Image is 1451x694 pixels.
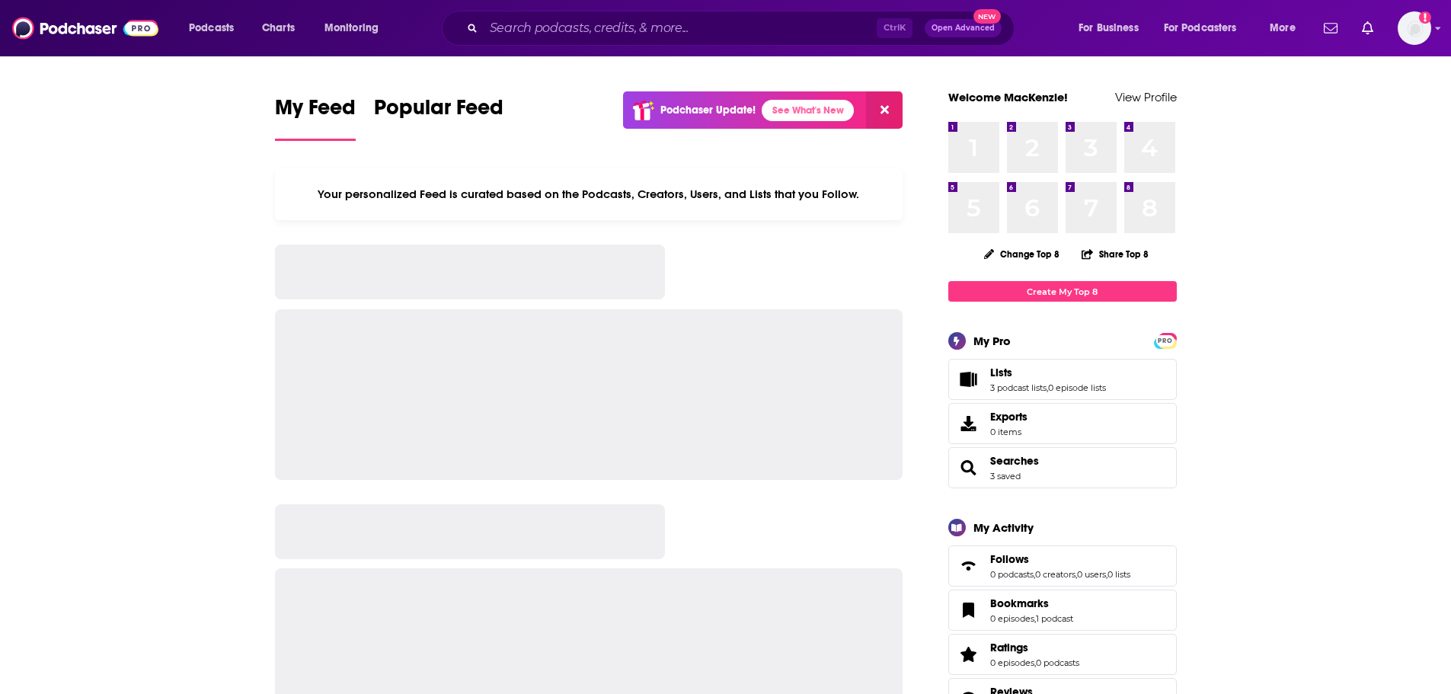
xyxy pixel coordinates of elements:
div: Your personalized Feed is curated based on the Podcasts, Creators, Users, and Lists that you Follow. [275,168,903,220]
button: open menu [1154,16,1259,40]
a: 0 users [1077,569,1106,580]
button: Show profile menu [1398,11,1431,45]
span: , [1047,382,1048,393]
span: For Podcasters [1164,18,1237,39]
input: Search podcasts, credits, & more... [484,16,877,40]
a: 0 lists [1107,569,1130,580]
span: More [1270,18,1296,39]
span: New [973,9,1001,24]
button: open menu [314,16,398,40]
button: open menu [1259,16,1315,40]
span: Monitoring [324,18,379,39]
button: open menu [1068,16,1158,40]
span: , [1034,569,1035,580]
a: Ratings [954,644,984,665]
span: Exports [990,410,1028,424]
a: Show notifications dropdown [1356,15,1379,41]
a: 1 podcast [1036,613,1073,624]
a: 0 episodes [990,657,1034,668]
a: 0 episodes [990,613,1034,624]
span: , [1106,569,1107,580]
span: , [1034,657,1036,668]
a: 0 creators [1035,569,1075,580]
a: Show notifications dropdown [1318,15,1344,41]
a: Lists [954,369,984,390]
div: Search podcasts, credits, & more... [456,11,1029,46]
button: Share Top 8 [1081,239,1149,269]
div: My Activity [973,520,1034,535]
span: Logged in as MackenzieCollier [1398,11,1431,45]
span: Bookmarks [990,596,1049,610]
span: For Business [1079,18,1139,39]
span: Bookmarks [948,590,1177,631]
span: Podcasts [189,18,234,39]
a: 0 podcasts [990,569,1034,580]
span: Exports [954,413,984,434]
a: Create My Top 8 [948,281,1177,302]
a: View Profile [1115,90,1177,104]
span: , [1075,569,1077,580]
a: 3 podcast lists [990,382,1047,393]
div: My Pro [973,334,1011,348]
span: PRO [1156,335,1175,347]
img: Podchaser - Follow, Share and Rate Podcasts [12,14,158,43]
button: open menu [178,16,254,40]
span: Ratings [990,641,1028,654]
a: 0 podcasts [1036,657,1079,668]
a: Bookmarks [990,596,1073,610]
a: My Feed [275,94,356,141]
a: Popular Feed [374,94,503,141]
span: Searches [948,447,1177,488]
span: Lists [948,359,1177,400]
a: Searches [990,454,1039,468]
span: Lists [990,366,1012,379]
a: Searches [954,457,984,478]
a: PRO [1156,334,1175,346]
a: Lists [990,366,1106,379]
a: Charts [252,16,304,40]
button: Change Top 8 [975,245,1069,264]
span: 0 items [990,427,1028,437]
span: Follows [948,545,1177,587]
p: Podchaser Update! [660,104,756,117]
a: See What's New [762,100,854,121]
span: Ratings [948,634,1177,675]
span: , [1034,613,1036,624]
span: Popular Feed [374,94,503,130]
a: Follows [954,555,984,577]
button: Open AdvancedNew [925,19,1002,37]
img: User Profile [1398,11,1431,45]
span: Open Advanced [932,24,995,32]
span: Follows [990,552,1029,566]
span: My Feed [275,94,356,130]
a: 0 episode lists [1048,382,1106,393]
span: Charts [262,18,295,39]
a: Ratings [990,641,1079,654]
a: 3 saved [990,471,1021,481]
a: Exports [948,403,1177,444]
a: Follows [990,552,1130,566]
a: Welcome MacKenzie! [948,90,1068,104]
svg: Add a profile image [1419,11,1431,24]
a: Bookmarks [954,600,984,621]
span: Ctrl K [877,18,912,38]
